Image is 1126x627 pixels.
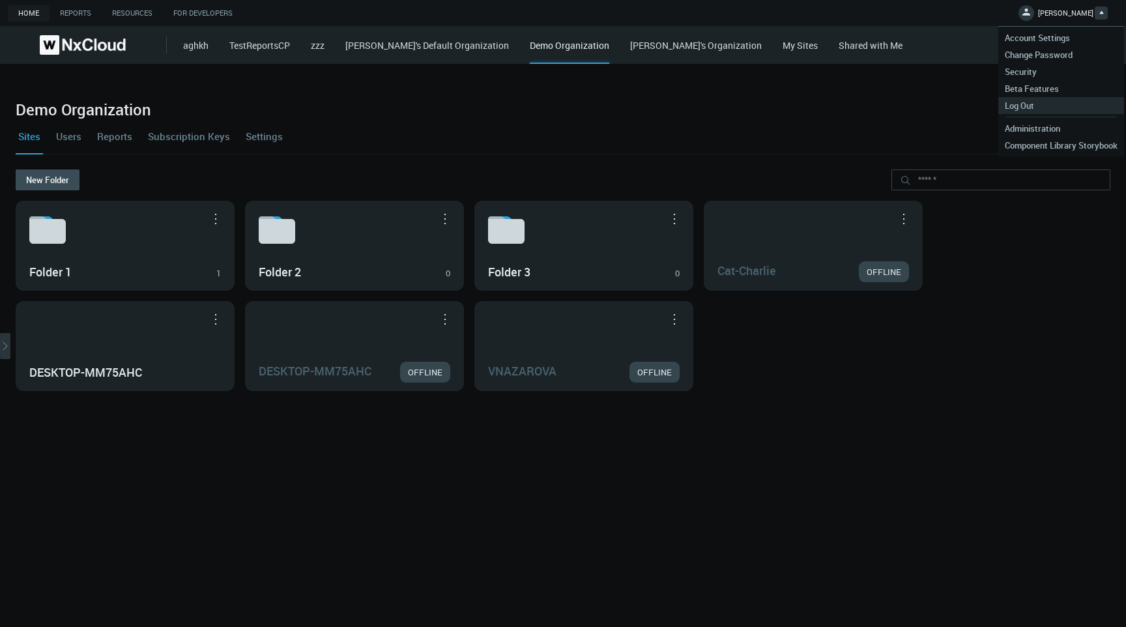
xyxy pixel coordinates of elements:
[783,39,818,51] a: My Sites
[183,39,209,51] a: aghkh
[998,137,1124,154] a: Component Library Storybook
[530,38,609,64] div: Demo Organization
[145,119,233,154] a: Subscription Keys
[16,169,79,190] button: New Folder
[998,46,1124,63] a: Change Password
[998,123,1067,134] span: Administration
[675,267,680,280] div: 0
[259,264,301,280] nx-search-highlight: Folder 2
[998,83,1065,95] span: Beta Features
[53,119,84,154] a: Users
[998,120,1124,137] a: Administration
[998,63,1124,80] a: Security
[859,261,909,282] a: OFFLINE
[717,263,776,278] nx-search-highlight: Cat-Charlie
[216,267,221,280] div: 1
[8,5,50,22] a: Home
[630,39,762,51] a: [PERSON_NAME]'s Organization
[29,264,72,280] nx-search-highlight: Folder 1
[998,32,1076,44] span: Account Settings
[1038,8,1093,23] span: [PERSON_NAME]
[488,264,530,280] nx-search-highlight: Folder 3
[94,119,135,154] a: Reports
[998,49,1079,61] span: Change Password
[400,362,450,383] a: OFFLINE
[998,66,1043,78] span: Security
[998,80,1124,97] a: Beta Features
[259,363,371,379] nx-search-highlight: DESKTOP-MM75AHC
[998,29,1124,46] a: Account Settings
[311,39,325,51] a: zzz
[50,5,102,22] a: Reports
[839,39,902,51] a: Shared with Me
[488,363,556,379] nx-search-highlight: VNAZAROVA
[102,5,163,22] a: Resources
[229,39,290,51] a: TestReportsCP
[243,119,285,154] a: Settings
[29,364,142,380] nx-search-highlight: DESKTOP-MM75AHC
[16,119,43,154] a: Sites
[998,139,1124,151] span: Component Library Storybook
[446,267,450,280] div: 0
[163,5,243,22] a: For Developers
[40,35,126,55] img: Nx Cloud logo
[998,100,1041,111] span: Log Out
[16,100,1110,119] h2: Demo Organization
[629,362,680,383] a: OFFLINE
[345,39,509,51] a: [PERSON_NAME]'s Default Organization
